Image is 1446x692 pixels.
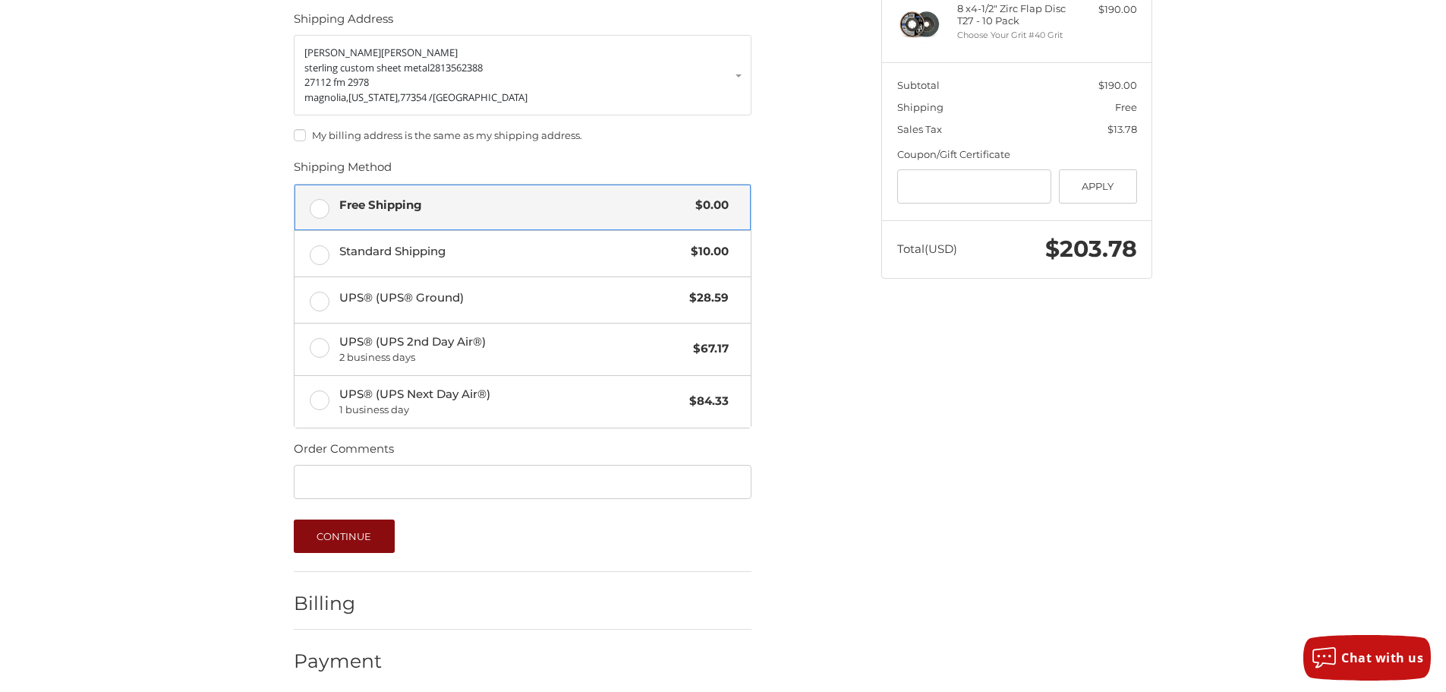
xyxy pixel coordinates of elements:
[339,333,686,365] span: UPS® (UPS 2nd Day Air®)
[294,649,383,673] h2: Payment
[1341,649,1423,666] span: Chat with us
[897,123,942,135] span: Sales Tax
[685,340,729,358] span: $67.17
[897,147,1137,163] div: Coupon/Gift Certificate
[897,242,957,256] span: Total (USD)
[1077,2,1137,17] div: $190.00
[430,61,483,74] span: 2813562388
[304,75,369,89] span: 27112 fm 2978
[682,289,729,307] span: $28.59
[294,520,395,553] button: Continue
[957,29,1073,42] li: Choose Your Grit #40 Grit
[304,61,430,74] span: sterling custom sheet metal
[1107,123,1137,135] span: $13.78
[339,403,682,418] span: 1 business day
[294,129,751,141] label: My billing address is the same as my shipping address.
[1303,635,1431,681] button: Chat with us
[683,243,729,261] span: $10.00
[381,46,458,59] span: [PERSON_NAME]
[682,393,729,410] span: $84.33
[294,441,394,465] legend: Order Comments
[897,79,940,91] span: Subtotal
[957,2,1073,27] h4: 8 x 4-1/2" Zirc Flap Disc T27 - 10 Pack
[400,90,433,104] span: 77354 /
[294,11,393,35] legend: Shipping Address
[339,289,682,307] span: UPS® (UPS® Ground)
[294,159,392,183] legend: Shipping Method
[294,35,751,115] a: Enter or select a different address
[339,243,684,261] span: Standard Shipping
[1045,235,1137,263] span: $203.78
[1098,79,1137,91] span: $190.00
[339,386,682,418] span: UPS® (UPS Next Day Air®)
[1115,101,1137,113] span: Free
[348,90,400,104] span: [US_STATE],
[1059,169,1137,204] button: Apply
[304,90,348,104] span: magnolia,
[688,197,729,214] span: $0.00
[294,592,383,615] h2: Billing
[304,46,381,59] span: [PERSON_NAME]
[897,101,944,113] span: Shipping
[433,90,528,104] span: [GEOGRAPHIC_DATA]
[897,169,1052,204] input: Gift Certificate or Coupon Code
[339,350,686,365] span: 2 business days
[339,197,688,214] span: Free Shipping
